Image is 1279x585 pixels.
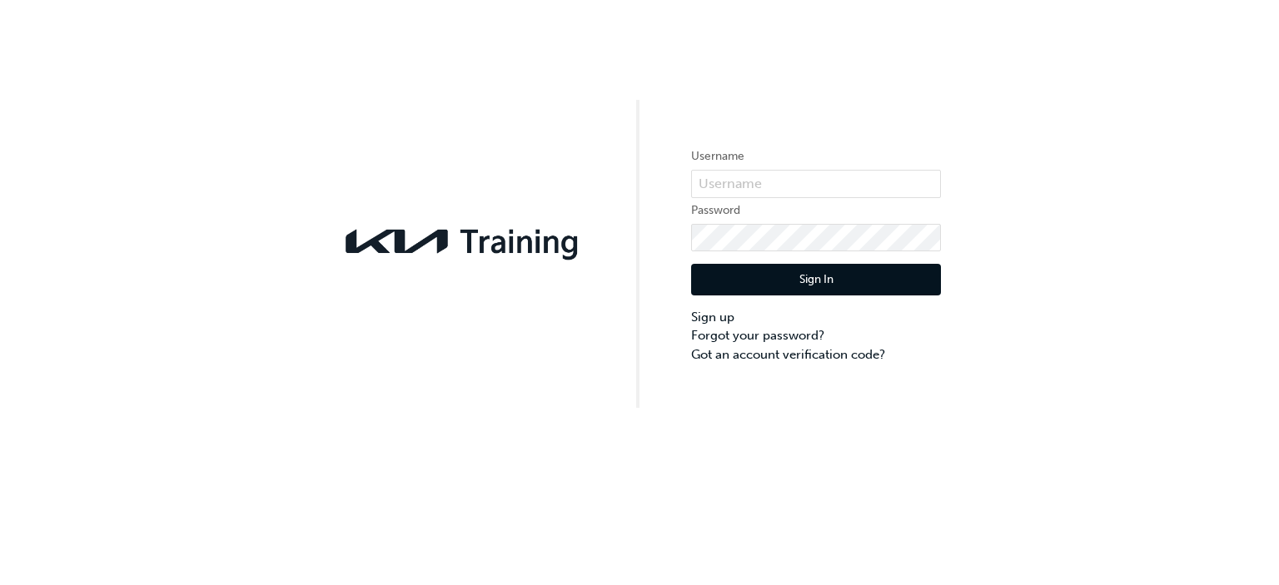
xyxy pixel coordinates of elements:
label: Password [691,201,941,221]
button: Sign In [691,264,941,295]
a: Got an account verification code? [691,345,941,364]
label: Username [691,146,941,166]
input: Username [691,170,941,198]
a: Sign up [691,308,941,327]
img: kia-training [338,219,588,264]
a: Forgot your password? [691,326,941,345]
